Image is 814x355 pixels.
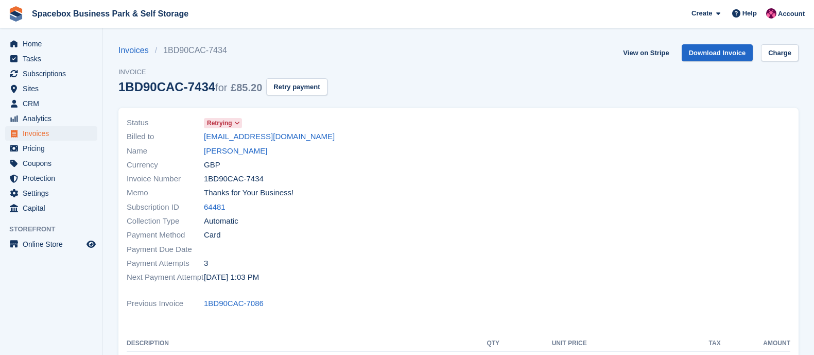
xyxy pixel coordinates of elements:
[204,187,293,199] span: Thanks for Your Business!
[23,156,84,171] span: Coupons
[204,201,226,213] a: 64481
[215,82,227,93] span: for
[5,66,97,81] a: menu
[691,8,712,19] span: Create
[721,335,790,352] th: Amount
[5,171,97,185] a: menu
[23,81,84,96] span: Sites
[266,78,327,95] button: Retry payment
[5,81,97,96] a: menu
[5,37,97,51] a: menu
[207,119,232,128] span: Retrying
[204,229,221,241] span: Card
[127,159,204,171] span: Currency
[23,111,84,126] span: Analytics
[619,44,673,61] a: View on Stripe
[5,237,97,251] a: menu
[23,141,84,156] span: Pricing
[468,335,500,352] th: QTY
[761,44,799,61] a: Charge
[5,141,97,156] a: menu
[118,44,155,57] a: Invoices
[127,201,204,213] span: Subscription ID
[204,173,264,185] span: 1BD90CAC-7434
[231,82,262,93] span: £85.20
[742,8,757,19] span: Help
[127,215,204,227] span: Collection Type
[127,229,204,241] span: Payment Method
[23,96,84,111] span: CRM
[204,272,259,283] time: 2025-08-21 12:03:11 UTC
[23,66,84,81] span: Subscriptions
[127,187,204,199] span: Memo
[499,335,587,352] th: Unit Price
[204,145,267,157] a: [PERSON_NAME]
[204,258,208,269] span: 3
[204,117,242,129] a: Retrying
[23,237,84,251] span: Online Store
[5,156,97,171] a: menu
[127,258,204,269] span: Payment Attempts
[204,131,335,143] a: [EMAIL_ADDRESS][DOMAIN_NAME]
[23,186,84,200] span: Settings
[127,272,204,283] span: Next Payment Attempt
[204,159,220,171] span: GBP
[8,6,24,22] img: stora-icon-8386f47178a22dfd0bd8f6a31ec36ba5ce8667c1dd55bd0f319d3a0aa187defe.svg
[118,67,327,77] span: Invoice
[23,52,84,66] span: Tasks
[23,126,84,141] span: Invoices
[682,44,753,61] a: Download Invoice
[204,215,238,227] span: Automatic
[127,298,204,310] span: Previous Invoice
[23,171,84,185] span: Protection
[5,111,97,126] a: menu
[5,201,97,215] a: menu
[118,80,262,94] div: 1BD90CAC-7434
[127,244,204,256] span: Payment Due Date
[85,238,97,250] a: Preview store
[127,173,204,185] span: Invoice Number
[28,5,193,22] a: Spacebox Business Park & Self Storage
[9,224,102,234] span: Storefront
[5,96,97,111] a: menu
[766,8,776,19] img: Avishka Chauhan
[127,145,204,157] span: Name
[118,44,327,57] nav: breadcrumbs
[127,117,204,129] span: Status
[5,186,97,200] a: menu
[778,9,805,19] span: Account
[127,131,204,143] span: Billed to
[587,335,721,352] th: Tax
[23,37,84,51] span: Home
[204,298,264,310] a: 1BD90CAC-7086
[5,52,97,66] a: menu
[5,126,97,141] a: menu
[23,201,84,215] span: Capital
[127,335,468,352] th: Description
